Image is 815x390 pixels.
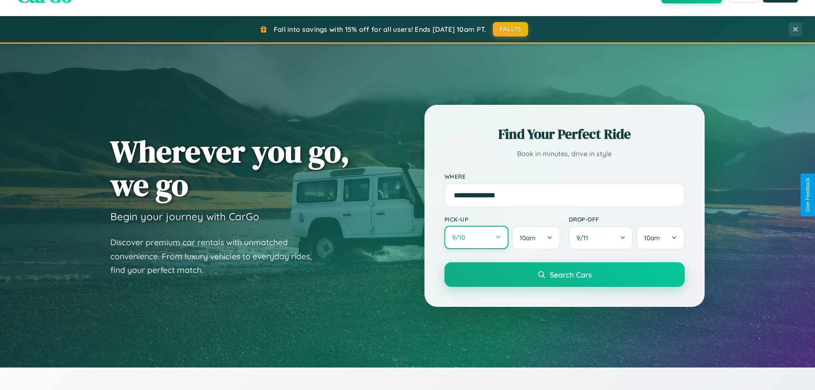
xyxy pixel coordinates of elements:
h3: Begin your journey with CarGo [110,210,259,223]
button: 10am [637,226,685,250]
h1: Wherever you go, we go [110,135,350,202]
span: Search Cars [550,270,592,279]
button: Search Cars [444,262,685,287]
button: 9/10 [444,226,509,249]
span: Fall into savings with 15% off for all users! Ends [DATE] 10am PT. [274,25,486,34]
span: 10am [520,234,536,242]
button: 10am [512,226,560,250]
div: Give Feedback [805,178,811,212]
span: 9 / 10 [452,233,469,241]
span: 9 / 11 [576,234,593,242]
label: Drop-off [569,216,685,223]
button: FALL15 [493,22,528,36]
p: Book in minutes, drive in style [444,148,685,160]
label: Where [444,173,685,180]
p: Discover premium car rentals with unmatched convenience. From luxury vehicles to everyday rides, ... [110,236,323,277]
span: 10am [644,234,660,242]
label: Pick-up [444,216,560,223]
button: 9/11 [569,226,633,250]
h2: Find Your Perfect Ride [444,125,685,143]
